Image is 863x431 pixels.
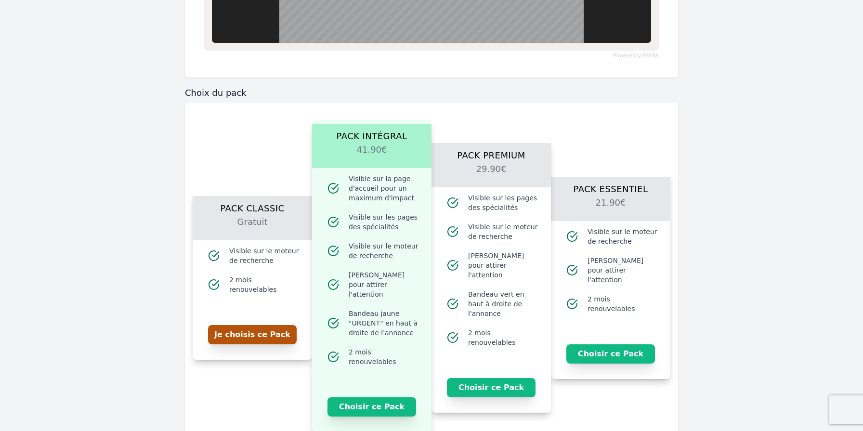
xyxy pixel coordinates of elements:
[588,294,659,313] span: 2 mois renouvelables
[324,143,420,168] h2: 41.90€
[443,162,539,187] h2: 29.90€
[229,246,301,265] span: Visible sur le moteur de recherche
[566,344,655,364] button: Choisir ce Pack
[588,227,659,246] span: Visible sur le moteur de recherche
[349,212,420,232] span: Visible sur les pages des spécialités
[204,215,301,240] h2: Gratuit
[349,347,420,366] span: 2 mois renouvelables
[468,289,539,318] span: Bandeau vert en haut à droite de l'annonce
[562,196,659,221] h2: 21.90€
[349,270,420,299] span: [PERSON_NAME] pour attirer l'attention
[588,256,659,285] span: [PERSON_NAME] pour attirer l'attention
[447,378,536,397] button: Choisir ce Pack
[327,397,416,417] button: Choisir ce Pack
[324,124,420,143] h1: Pack Intégral
[468,222,539,241] span: Visible sur le moteur de recherche
[349,174,420,203] span: Visible sur la page d'accueil pour un maximum d'impact
[208,325,297,344] button: Je choisis ce Pack
[468,328,539,347] span: 2 mois renouvelables
[349,309,420,338] span: Bandeau jaune "URGENT" en haut à droite de l'annonce
[443,143,539,162] h1: Pack Premium
[229,275,301,294] span: 2 mois renouvelables
[468,251,539,280] span: [PERSON_NAME] pour attirer l'attention
[349,241,420,261] span: Visible sur le moteur de recherche
[562,177,659,196] h1: Pack Essentiel
[204,196,301,215] h1: Pack Classic
[185,87,678,99] h3: Choix du pack
[468,193,539,212] span: Visible sur les pages des spécialités
[613,53,659,58] a: Powered by PQINA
